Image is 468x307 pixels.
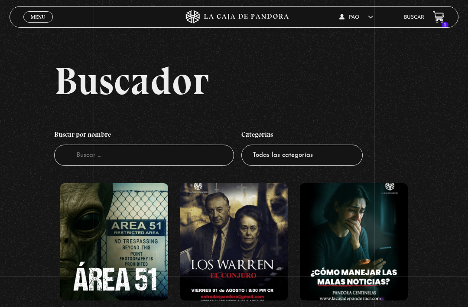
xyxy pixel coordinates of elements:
span: Pao [339,15,373,20]
span: Cerrar [28,22,49,28]
h4: Buscar por nombre [54,126,234,145]
span: 1 [442,22,448,27]
span: Menu [31,14,45,20]
a: Buscar [404,15,424,20]
h4: Categorías [241,126,363,145]
h2: Buscador [54,61,458,100]
a: 1 [433,11,445,23]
